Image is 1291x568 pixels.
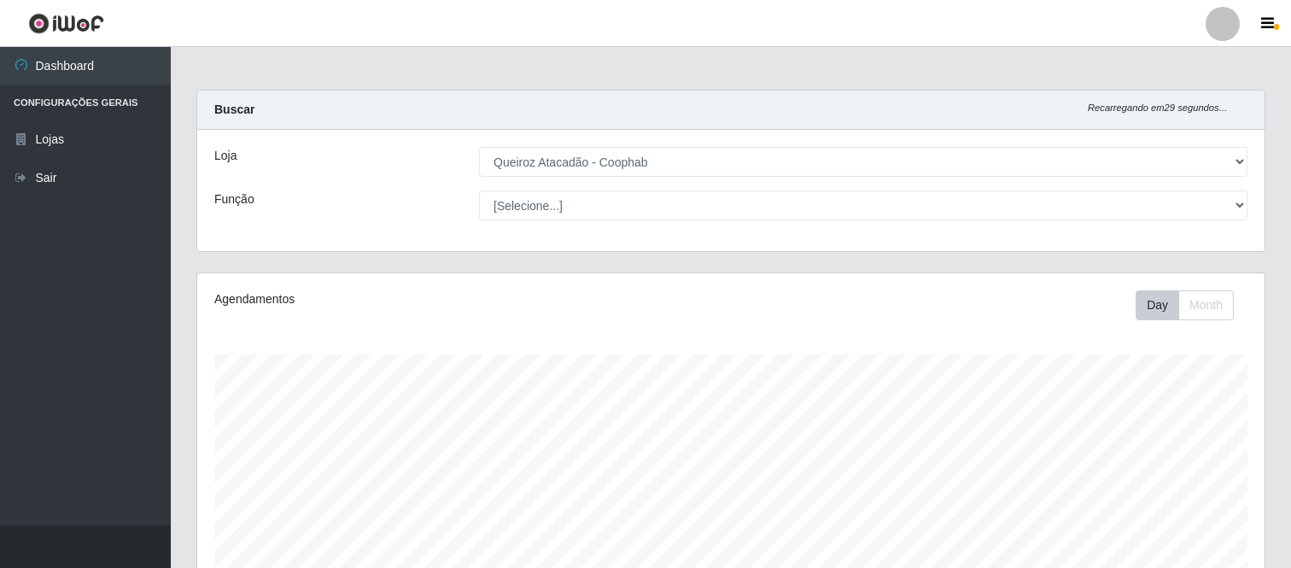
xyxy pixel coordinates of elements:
label: Função [214,190,254,208]
i: Recarregando em 29 segundos... [1088,102,1227,113]
strong: Buscar [214,102,254,116]
button: Month [1178,290,1234,320]
div: First group [1136,290,1234,320]
button: Day [1136,290,1179,320]
img: CoreUI Logo [28,13,104,34]
div: Agendamentos [214,290,630,308]
label: Loja [214,147,237,165]
div: Toolbar with button groups [1136,290,1247,320]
